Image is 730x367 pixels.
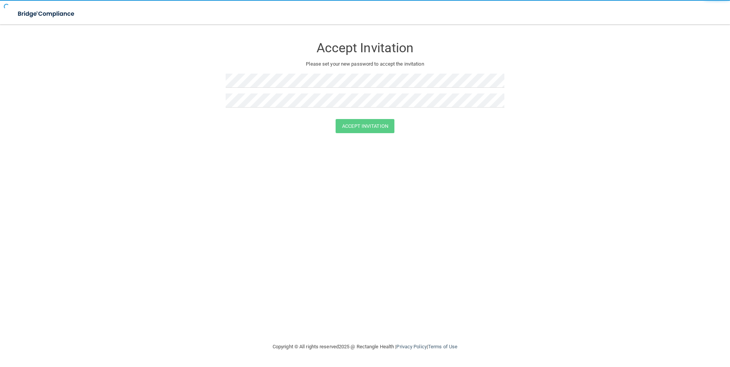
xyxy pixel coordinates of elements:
button: Accept Invitation [336,119,394,133]
a: Terms of Use [428,344,457,349]
div: Copyright © All rights reserved 2025 @ Rectangle Health | | [226,335,504,359]
p: Please set your new password to accept the invitation [231,60,499,69]
a: Privacy Policy [396,344,426,349]
h3: Accept Invitation [226,41,504,55]
img: bridge_compliance_login_screen.278c3ca4.svg [11,6,82,22]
